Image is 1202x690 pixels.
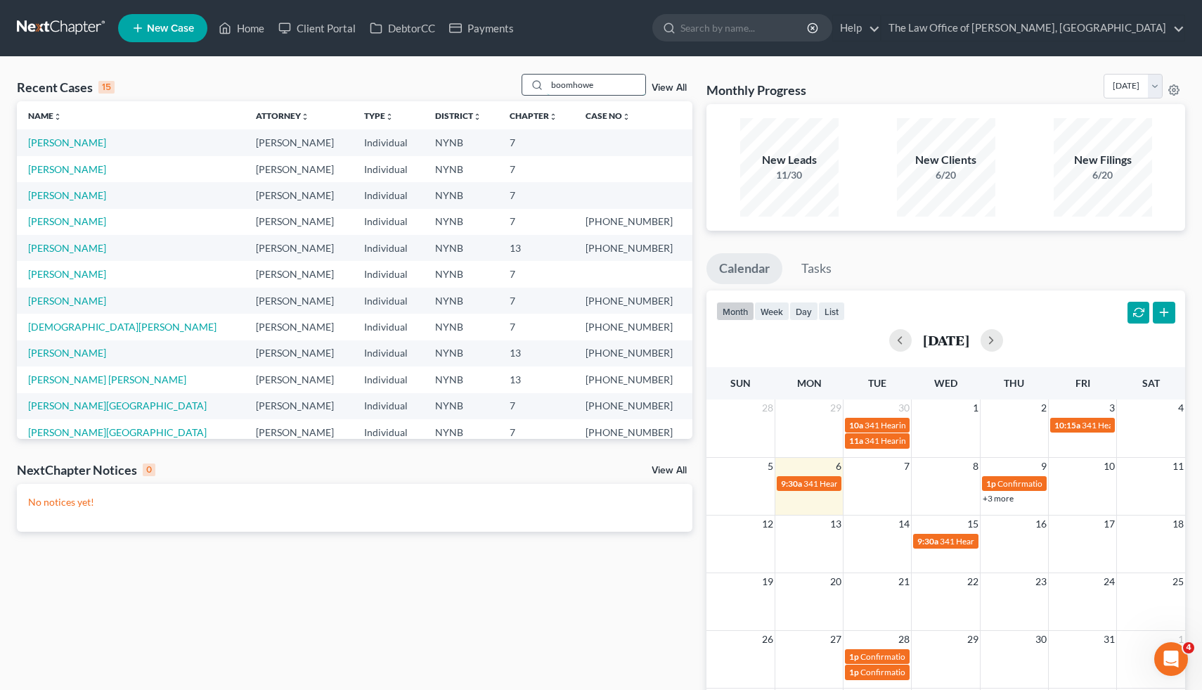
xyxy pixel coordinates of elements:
span: 341 Hearing for [PERSON_NAME] [865,420,990,430]
td: Individual [353,156,424,182]
div: New Leads [740,152,839,168]
td: 7 [498,156,574,182]
td: Individual [353,261,424,287]
span: 30 [897,400,911,416]
h2: [DATE] [923,333,969,347]
td: NYNB [424,340,498,366]
i: unfold_more [549,113,557,121]
input: Search by name... [680,15,809,41]
span: 6 [834,458,843,475]
span: 10a [849,420,863,430]
span: 1p [849,667,859,677]
td: NYNB [424,419,498,445]
span: 2 [1040,400,1048,416]
span: 21 [897,573,911,590]
a: Client Portal [271,15,363,41]
span: Sat [1142,377,1160,389]
input: Search by name... [547,75,645,95]
a: [PERSON_NAME] [28,215,106,227]
span: Confirmation Date for [PERSON_NAME] & [PERSON_NAME] [860,651,1084,662]
span: 1p [986,478,996,489]
a: [PERSON_NAME] [28,163,106,175]
div: 6/20 [1054,168,1152,182]
a: View All [652,466,687,475]
span: Wed [934,377,957,389]
a: [PERSON_NAME] [28,268,106,280]
td: 7 [498,314,574,340]
span: Fri [1075,377,1090,389]
span: 1 [971,400,980,416]
a: The Law Office of [PERSON_NAME], [GEOGRAPHIC_DATA] [881,15,1184,41]
span: Mon [797,377,822,389]
td: Individual [353,209,424,235]
button: day [789,302,818,321]
a: Nameunfold_more [28,110,62,121]
i: unfold_more [53,113,62,121]
td: Individual [353,393,424,419]
span: 14 [897,516,911,532]
td: NYNB [424,235,498,261]
button: week [754,302,789,321]
button: list [818,302,845,321]
a: [DEMOGRAPHIC_DATA][PERSON_NAME] [28,321,217,333]
a: [PERSON_NAME][GEOGRAPHIC_DATA] [28,400,207,411]
td: [PHONE_NUMBER] [574,235,692,261]
a: Home [212,15,271,41]
a: Attorneyunfold_more [256,110,309,121]
a: Districtunfold_more [435,110,482,121]
td: NYNB [424,156,498,182]
td: 7 [498,182,574,208]
span: 9:30a [917,536,938,547]
td: [PERSON_NAME] [245,288,353,314]
td: Individual [353,235,424,261]
a: Help [833,15,880,41]
span: 9:30a [781,478,802,489]
i: unfold_more [622,113,631,121]
a: Payments [442,15,521,41]
span: 22 [966,573,980,590]
a: [PERSON_NAME] [28,136,106,148]
button: month [716,302,754,321]
span: 27 [829,631,843,648]
td: NYNB [424,393,498,419]
span: 29 [966,631,980,648]
span: 16 [1034,516,1048,532]
span: 25 [1171,573,1185,590]
div: 15 [98,81,115,94]
span: 23 [1034,573,1048,590]
td: Individual [353,182,424,208]
span: 341 Hearing for [PERSON_NAME][GEOGRAPHIC_DATA] [803,478,1014,489]
td: NYNB [424,288,498,314]
span: 341 Hearing for [PERSON_NAME] [940,536,1066,547]
a: [PERSON_NAME] [28,189,106,201]
td: [PHONE_NUMBER] [574,419,692,445]
span: Thu [1004,377,1024,389]
span: 1 [1177,631,1185,648]
td: [PERSON_NAME] [245,156,353,182]
iframe: Intercom live chat [1154,642,1188,676]
span: 17 [1102,516,1116,532]
div: NextChapter Notices [17,461,155,478]
td: 7 [498,209,574,235]
div: 6/20 [897,168,995,182]
span: 15 [966,516,980,532]
td: [PHONE_NUMBER] [574,393,692,419]
a: Tasks [789,253,844,284]
td: Individual [353,366,424,392]
span: 4 [1183,642,1194,653]
span: 11a [849,435,863,446]
span: Tue [868,377,886,389]
p: No notices yet! [28,495,681,509]
span: 12 [761,516,775,532]
span: 24 [1102,573,1116,590]
td: NYNB [424,366,498,392]
td: 7 [498,419,574,445]
td: 7 [498,288,574,314]
a: DebtorCC [363,15,442,41]
span: 19 [761,573,775,590]
td: 7 [498,129,574,155]
div: New Clients [897,152,995,168]
i: unfold_more [301,113,309,121]
span: 341 Hearing for [PERSON_NAME] & [PERSON_NAME] [865,435,1065,446]
td: [PERSON_NAME] [245,235,353,261]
